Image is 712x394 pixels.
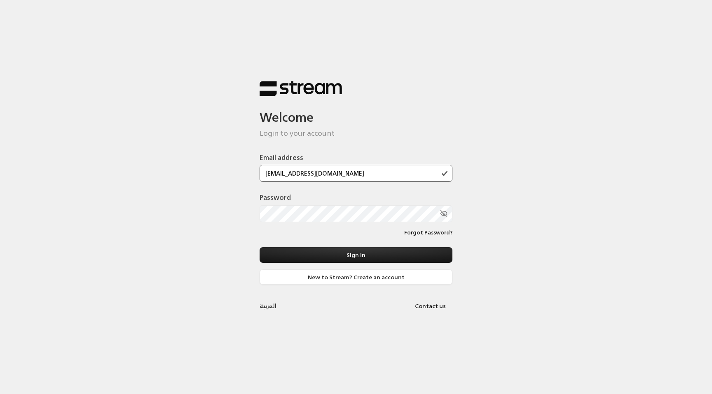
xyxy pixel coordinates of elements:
a: Forgot Password? [404,229,452,237]
input: Type your email here [260,165,452,182]
img: Stream Logo [260,81,342,97]
a: New to Stream? Create an account [260,269,452,285]
a: العربية [260,298,276,313]
button: Contact us [408,298,452,313]
button: toggle password visibility [437,206,451,220]
label: Email address [260,153,303,162]
h5: Login to your account [260,129,452,138]
button: Sign in [260,247,452,262]
h3: Welcome [260,97,452,125]
label: Password [260,192,291,202]
a: Contact us [408,301,452,311]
